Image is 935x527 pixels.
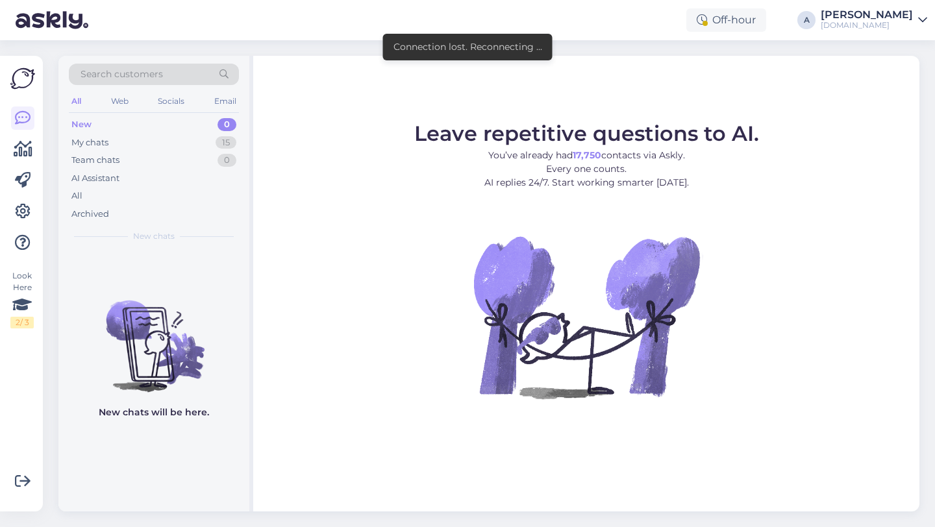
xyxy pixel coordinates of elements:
div: Archived [71,208,109,221]
p: You’ve already had contacts via Askly. Every one counts. AI replies 24/7. Start working smarter [... [414,149,759,190]
div: 15 [216,136,236,149]
div: Email [212,93,239,110]
div: A [797,11,816,29]
div: 0 [218,118,236,131]
div: 2 / 3 [10,317,34,328]
div: [PERSON_NAME] [821,10,913,20]
div: Connection lost. Reconnecting ... [393,40,542,54]
b: 17,750 [573,149,601,161]
img: No chats [58,277,249,394]
div: Socials [155,93,187,110]
div: 0 [218,154,236,167]
span: Search customers [81,67,163,81]
div: [DOMAIN_NAME] [821,20,913,31]
div: Look Here [10,270,34,328]
img: No Chat active [469,200,703,434]
div: Web [108,93,131,110]
div: All [69,93,84,110]
div: My chats [71,136,108,149]
span: Leave repetitive questions to AI. [414,121,759,146]
img: Askly Logo [10,66,35,91]
p: New chats will be here. [99,406,209,419]
span: New chats [133,230,175,242]
div: All [71,190,82,202]
div: Team chats [71,154,119,167]
a: [PERSON_NAME][DOMAIN_NAME] [821,10,927,31]
div: AI Assistant [71,172,119,185]
div: Off-hour [686,8,766,32]
div: New [71,118,92,131]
